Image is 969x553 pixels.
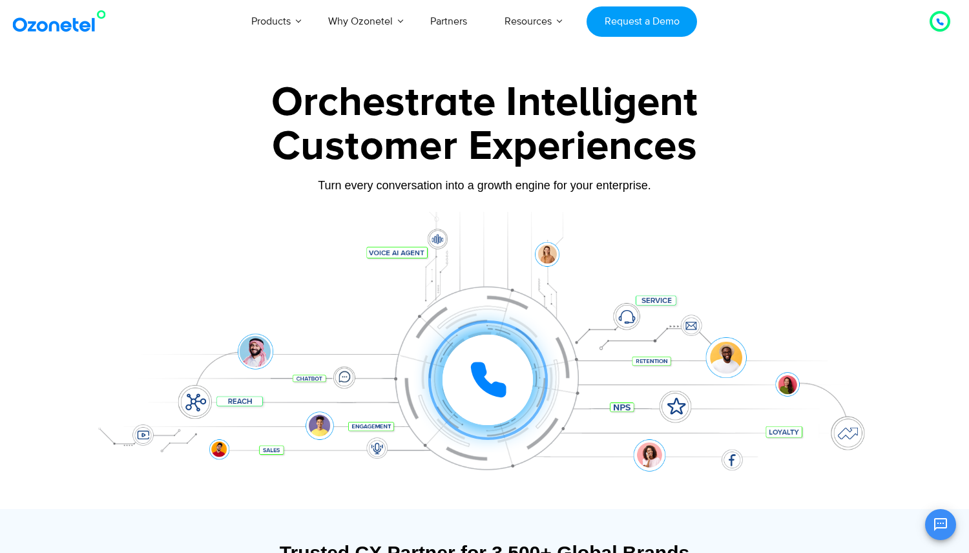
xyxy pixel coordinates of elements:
button: Open chat [925,509,956,540]
div: Customer Experiences [81,116,888,178]
a: Request a Demo [587,6,697,37]
div: Orchestrate Intelligent [81,82,888,123]
div: Turn every conversation into a growth engine for your enterprise. [81,178,888,193]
